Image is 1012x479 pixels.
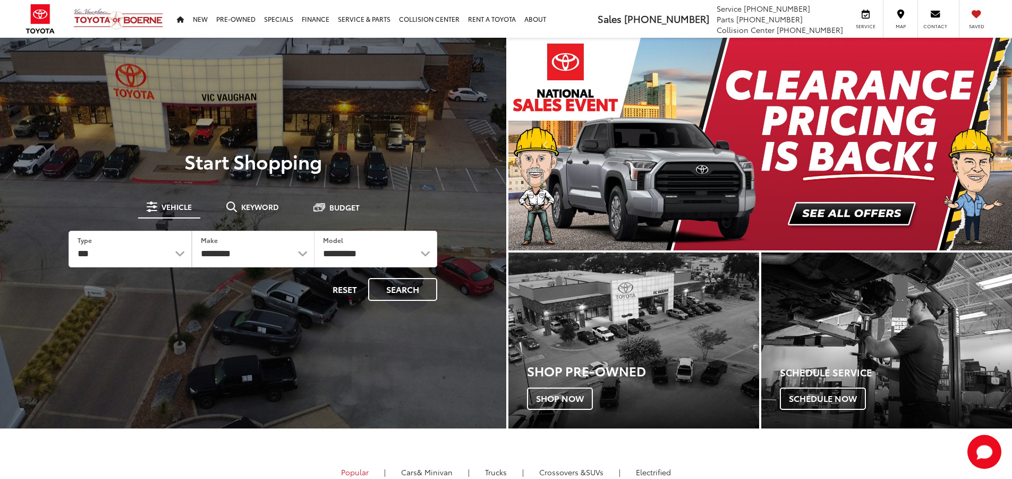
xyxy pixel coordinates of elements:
[527,388,593,410] span: Shop Now
[508,253,759,428] a: Shop Pre-Owned Shop Now
[761,253,1012,428] a: Schedule Service Schedule Now
[465,467,472,477] li: |
[329,204,360,211] span: Budget
[967,435,1001,469] button: Toggle Chat Window
[381,467,388,477] li: |
[78,236,92,245] label: Type
[201,236,218,245] label: Make
[854,23,878,30] span: Service
[717,24,775,35] span: Collision Center
[520,467,526,477] li: |
[45,150,462,172] p: Start Shopping
[624,12,709,26] span: [PHONE_NUMBER]
[937,59,1012,229] button: Click to view next picture.
[323,236,343,245] label: Model
[965,23,988,30] span: Saved
[417,467,453,477] span: & Minivan
[616,467,623,477] li: |
[744,3,810,14] span: [PHONE_NUMBER]
[368,278,437,301] button: Search
[73,8,164,30] img: Vic Vaughan Toyota of Boerne
[241,203,279,211] span: Keyword
[717,14,734,24] span: Parts
[527,364,759,377] h3: Shop Pre-Owned
[324,278,366,301] button: Reset
[967,435,1001,469] svg: Start Chat
[780,367,1012,378] h4: Schedule Service
[598,12,622,26] span: Sales
[161,203,192,211] span: Vehicle
[508,59,584,229] button: Click to view previous picture.
[923,23,947,30] span: Contact
[780,388,866,410] span: Schedule Now
[539,467,586,477] span: Crossovers &
[777,24,843,35] span: [PHONE_NUMBER]
[761,253,1012,428] div: Toyota
[889,23,912,30] span: Map
[736,14,803,24] span: [PHONE_NUMBER]
[717,3,742,14] span: Service
[508,253,759,428] div: Toyota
